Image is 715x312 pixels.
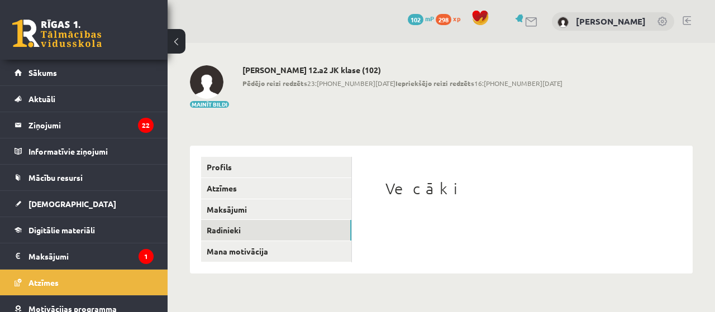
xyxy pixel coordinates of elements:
[201,241,351,262] a: Mana motivācija
[242,65,563,75] h2: [PERSON_NAME] 12.a2 JK klase (102)
[201,220,351,241] a: Radinieki
[28,277,59,287] span: Atzīmes
[15,243,154,269] a: Maksājumi1
[453,14,460,23] span: xp
[28,112,154,138] legend: Ziņojumi
[15,191,154,217] a: [DEMOGRAPHIC_DATA]
[28,199,116,209] span: [DEMOGRAPHIC_DATA]
[28,68,57,78] span: Sākums
[201,157,351,177] a: Profils
[28,172,83,183] span: Mācību resursi
[201,199,351,220] a: Maksājumi
[15,112,154,138] a: Ziņojumi22
[15,86,154,112] a: Aktuāli
[436,14,466,23] a: 298 xp
[242,79,307,88] b: Pēdējo reizi redzēts
[385,179,659,198] h1: Vecāki
[28,94,55,104] span: Aktuāli
[28,138,154,164] legend: Informatīvie ziņojumi
[242,78,563,88] span: 23:[PHONE_NUMBER][DATE] 16:[PHONE_NUMBER][DATE]
[576,16,646,27] a: [PERSON_NAME]
[408,14,423,25] span: 102
[139,249,154,264] i: 1
[15,165,154,190] a: Mācību resursi
[436,14,451,25] span: 298
[190,65,223,99] img: Viktorija Uškāne
[557,17,569,28] img: Viktorija Uškāne
[28,225,95,235] span: Digitālie materiāli
[138,118,154,133] i: 22
[15,217,154,243] a: Digitālie materiāli
[395,79,474,88] b: Iepriekšējo reizi redzēts
[425,14,434,23] span: mP
[408,14,434,23] a: 102 mP
[15,270,154,295] a: Atzīmes
[15,138,154,164] a: Informatīvie ziņojumi
[28,243,154,269] legend: Maksājumi
[12,20,102,47] a: Rīgas 1. Tālmācības vidusskola
[15,60,154,85] a: Sākums
[201,178,351,199] a: Atzīmes
[190,101,229,108] button: Mainīt bildi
